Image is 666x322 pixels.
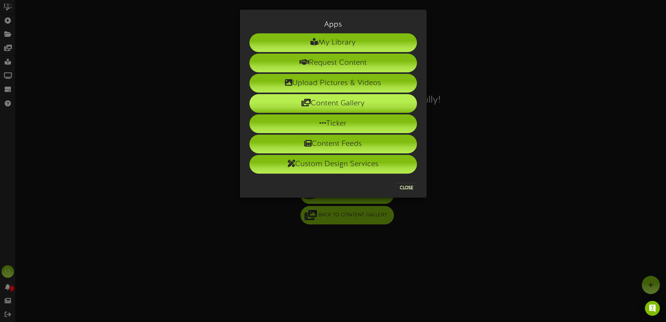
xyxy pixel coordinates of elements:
button: Close [396,183,417,193]
li: Custom Design Services [249,155,417,174]
li: Content Feeds [249,135,417,153]
div: Open Intercom Messenger [645,301,660,316]
h3: Apps [249,21,417,29]
li: Upload Pictures & Videos [249,74,417,93]
li: Ticker [249,114,417,133]
li: My Library [249,33,417,52]
li: Content Gallery [249,94,417,113]
li: Request Content [249,54,417,72]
